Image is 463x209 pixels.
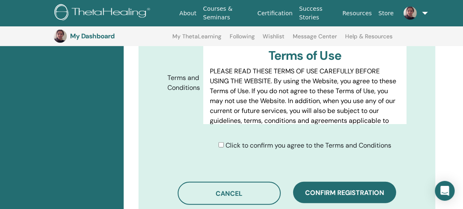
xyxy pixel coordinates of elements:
[54,4,153,23] img: logo.png
[161,70,203,96] label: Terms and Conditions
[54,30,67,43] img: default.jpg
[404,7,417,20] img: default.jpg
[254,6,296,21] a: Certification
[216,189,243,198] span: Cancel
[176,6,200,21] a: About
[172,33,221,46] a: My ThetaLearning
[178,182,281,205] button: Cancel
[345,33,392,46] a: Help & Resources
[200,1,254,25] a: Courses & Seminars
[230,33,255,46] a: Following
[339,6,376,21] a: Resources
[70,32,153,40] h3: My Dashboard
[296,1,339,25] a: Success Stories
[293,182,396,203] button: Confirm registration
[263,33,285,46] a: Wishlist
[305,188,384,197] span: Confirm registration
[210,66,400,155] p: PLEASE READ THESE TERMS OF USE CAREFULLY BEFORE USING THE WEBSITE. By using the Website, you agre...
[435,181,455,201] div: Open Intercom Messenger
[293,33,337,46] a: Message Center
[210,48,400,63] h3: Terms of Use
[375,6,397,21] a: Store
[226,141,391,150] span: Click to confirm you agree to the Terms and Conditions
